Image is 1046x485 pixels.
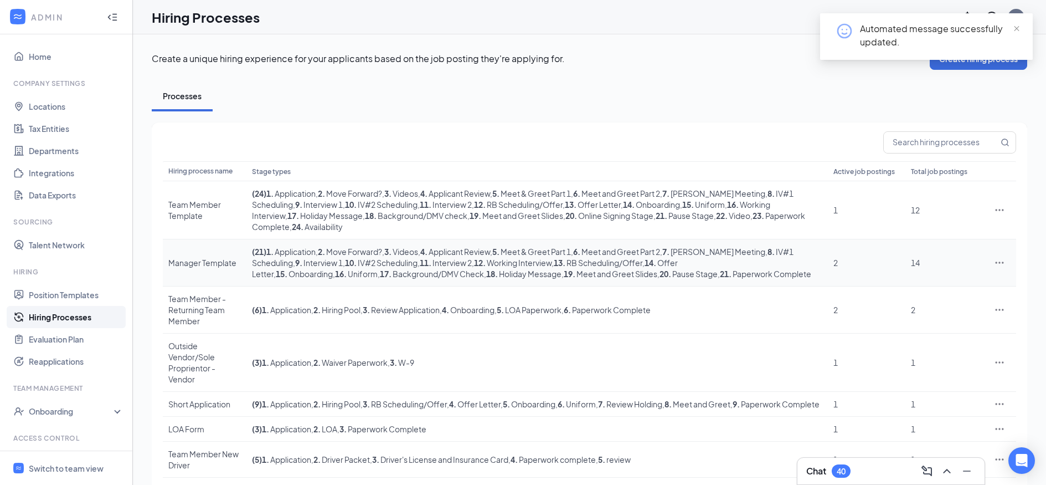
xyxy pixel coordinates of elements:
span: 1 [833,424,838,434]
h1: Hiring Processes [152,8,260,27]
b: 11 . [420,258,431,268]
b: 2 . [318,247,325,257]
span: , Paperwork Complete [718,269,811,279]
b: 8 . [767,188,775,198]
b: 1 . [266,247,274,257]
span: , Review Holding [596,399,662,409]
div: Manager Template [168,257,241,268]
a: Departments [29,140,123,162]
span: close [1013,25,1021,33]
span: , Applicant Review [418,247,490,257]
b: 12 . [474,200,486,210]
div: Team Member Template [168,199,241,221]
span: , Paperwork Complete [337,424,426,434]
span: , Availability [290,222,343,232]
svg: HappyFace [836,22,853,40]
svg: Notifications [961,11,974,24]
span: 1 [833,455,838,464]
b: 9 . [295,200,302,210]
b: 7 . [598,399,605,409]
span: , RB Scheduling/Offer [552,258,642,268]
div: Sourcing [13,217,121,227]
b: 3 . [363,305,370,315]
b: 22 . [716,211,728,221]
b: 3 . [384,188,391,198]
span: Application [266,247,316,257]
div: Company Settings [13,79,121,88]
span: , Meet & Greet Part 1 [490,247,571,257]
span: ( 24 ) [252,188,266,198]
b: 1 . [262,358,269,367]
span: 2 [833,305,838,315]
span: , Onboarding [501,399,555,409]
div: Open Intercom Messenger [1008,447,1035,474]
b: 2 . [318,188,325,198]
div: 12 [911,205,977,216]
span: , IV#2 Scheduling [343,200,418,210]
span: , Meet and Greet [662,399,730,409]
svg: QuestionInfo [985,11,998,24]
b: 21 . [656,211,667,221]
span: 1 [833,399,838,409]
b: 1 . [262,399,269,409]
svg: Ellipses [994,205,1005,216]
a: Locations [29,95,123,118]
div: TD [1012,12,1021,22]
svg: UserCheck [13,406,24,417]
b: 16 . [335,269,347,279]
span: Application [262,399,311,409]
div: Outside Vendor/Sole Proprientor - Vendor [168,340,241,385]
button: Minimize [958,462,976,480]
div: 1 [911,399,977,410]
b: 10 . [345,258,357,268]
b: 5 . [492,247,499,257]
span: , Videos [382,188,418,198]
b: 2 . [313,305,321,315]
b: 14 . [645,258,656,268]
b: 12 . [474,258,486,268]
span: , Onboarding [440,305,494,315]
span: , Background/DMV check [363,211,467,221]
b: 5 . [598,455,605,464]
div: Hiring [13,267,121,277]
svg: Collapse [107,12,118,23]
span: , Meet and Greet Slides [467,211,563,221]
span: , [PERSON_NAME] Meeting [660,247,765,257]
span: ( 5 ) [252,455,262,464]
div: Onboarding [29,406,114,417]
div: Team Management [13,384,121,393]
a: Talent Network [29,234,123,256]
span: , W-9 [388,358,414,367]
b: 17 . [287,211,299,221]
span: ( 9 ) [252,399,262,409]
b: 4 . [449,399,456,409]
span: 1 [833,358,838,367]
span: , Onboarding [274,269,333,279]
svg: MagnifyingGlass [1001,138,1009,147]
b: 6 . [558,399,565,409]
th: Active job postings [828,161,905,181]
b: 5 . [497,305,504,315]
span: , Online Signing Stage [563,211,653,221]
span: , Hiring Pool [311,399,360,409]
b: 16 . [727,200,739,210]
span: Application [262,305,311,315]
span: , [PERSON_NAME] Meeting [660,188,765,198]
p: Create a unique hiring experience for your applicants based on the job posting they're applying for. [152,53,930,65]
div: 14 [911,257,977,268]
span: , Videos [382,247,418,257]
b: 1 . [266,188,274,198]
span: , Meet and Greet Slides [561,269,657,279]
span: , review [596,455,631,464]
a: Position Templates [29,284,123,306]
svg: ChevronUp [940,464,954,478]
b: 15 . [682,200,694,210]
span: , Interview 2 [418,200,472,210]
div: 1 [911,357,977,368]
b: 2 . [313,399,321,409]
span: , Driver's License and Insurance Card [370,455,508,464]
svg: Ellipses [994,257,1005,268]
svg: Ellipses [994,399,1005,410]
svg: Ellipses [994,304,1005,315]
b: 19 . [470,211,481,221]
